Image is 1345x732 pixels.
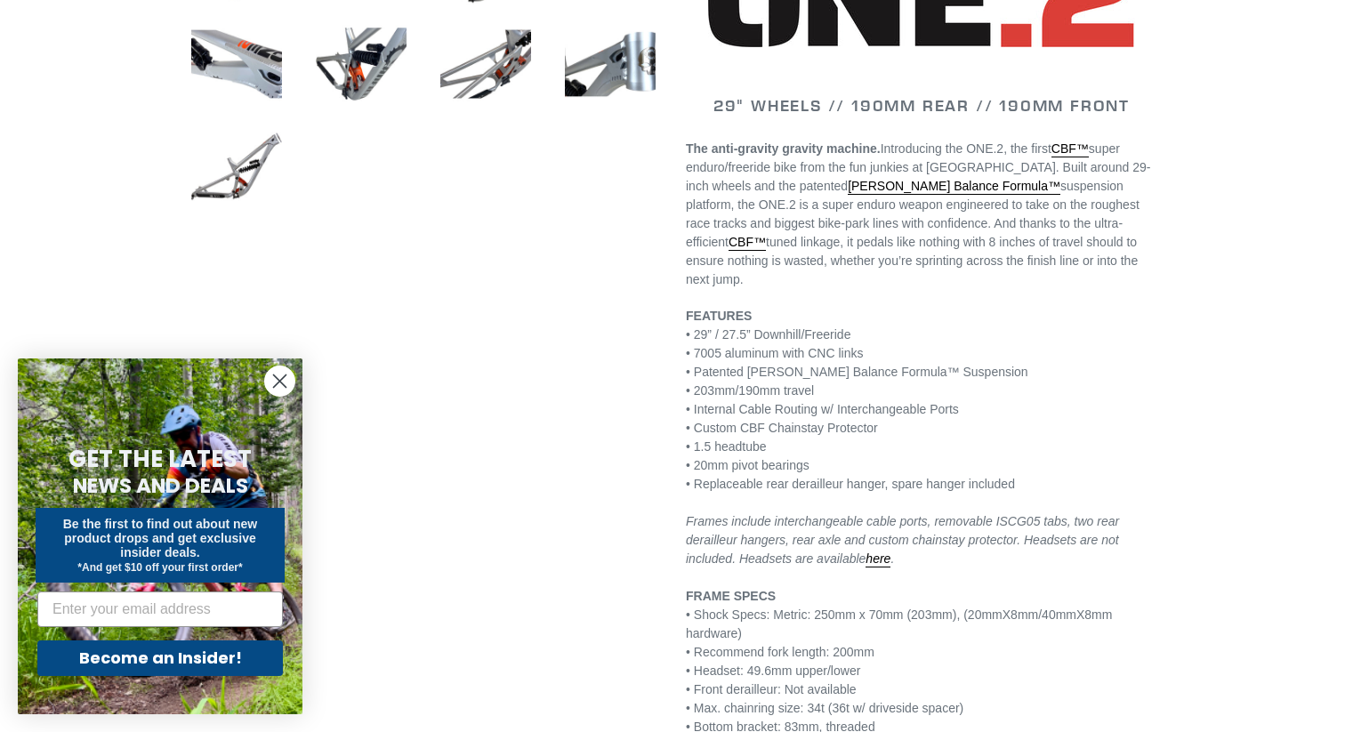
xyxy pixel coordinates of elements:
a: [PERSON_NAME] Balance Formula™ [848,179,1060,195]
a: CBF™ [1051,141,1089,157]
img: Load image into Gallery viewer, ONE.2 Super Enduro - Frameset [188,15,286,113]
a: CBF™ [729,235,766,251]
input: Enter your email address [37,591,283,627]
span: 29" WHEELS // 190MM REAR // 190MM FRONT [713,95,1130,116]
img: Load image into Gallery viewer, ONE.2 Super Enduro - Frameset [561,15,659,113]
em: Frames include interchangeable cable ports, removable ISCG05 tabs, two rear derailleur hangers, r... [686,514,1119,567]
span: Introducing the ONE.2, the first [881,141,1051,156]
strong: The anti-gravity gravity machine. [686,141,881,156]
img: Load image into Gallery viewer, ONE.2 Super Enduro - Frameset [188,118,286,216]
span: GET THE LATEST [68,443,252,475]
strong: FEATURES [686,309,752,323]
span: super enduro/freeride bike from the fun junkies at [GEOGRAPHIC_DATA]. Built around 29-inch wheels... [686,141,1150,193]
button: Become an Insider! [37,640,283,676]
span: *And get $10 off your first order* [77,561,242,574]
img: Load image into Gallery viewer, ONE.2 Super Enduro - Frameset [437,15,535,113]
a: here [866,551,890,567]
strong: FRAME SPECS [686,589,776,603]
button: Close dialog [264,366,295,397]
img: Load image into Gallery viewer, ONE.2 Super Enduro - Frameset [312,15,410,113]
span: • Max. chainring size: 34t (36t w/ driveside spacer) [686,701,963,715]
span: tuned linkage, it pedals like nothing with 8 inches of travel should to ensure nothing is wasted,... [686,235,1138,286]
span: Be the first to find out about new product drops and get exclusive insider deals. [63,517,258,559]
span: NEWS AND DEALS [73,471,248,500]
